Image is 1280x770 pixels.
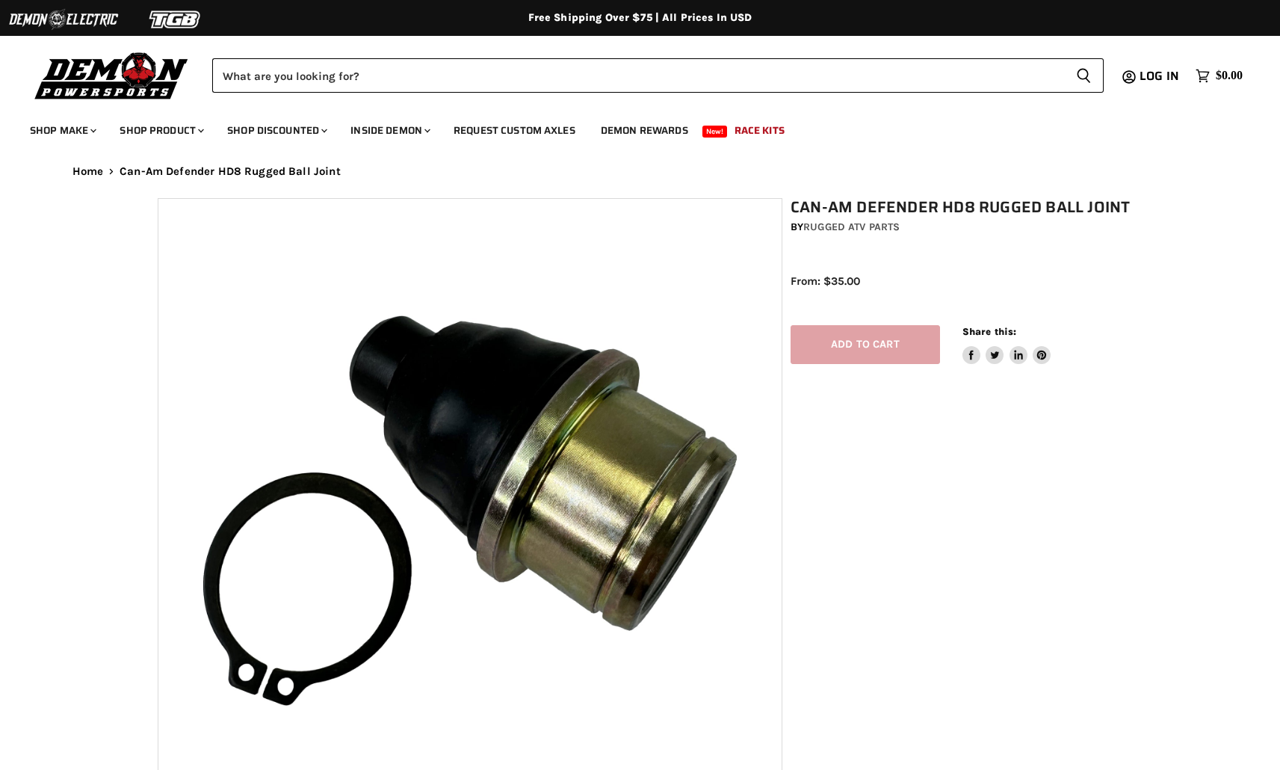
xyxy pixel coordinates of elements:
[590,115,699,146] a: Demon Rewards
[43,11,1238,25] div: Free Shipping Over $75 | All Prices In USD
[19,115,105,146] a: Shop Make
[442,115,587,146] a: Request Custom Axles
[702,126,728,138] span: New!
[791,274,860,288] span: From: $35.00
[803,221,900,233] a: Rugged ATV Parts
[108,115,213,146] a: Shop Product
[120,165,341,178] span: Can-Am Defender HD8 Rugged Ball Joint
[1133,70,1188,83] a: Log in
[962,326,1016,337] span: Share this:
[1188,65,1250,87] a: $0.00
[962,325,1051,365] aside: Share this:
[212,58,1104,93] form: Product
[120,5,232,34] img: TGB Logo 2
[791,219,1131,235] div: by
[339,115,439,146] a: Inside Demon
[7,5,120,34] img: Demon Electric Logo 2
[1216,69,1243,83] span: $0.00
[43,165,1238,178] nav: Breadcrumbs
[72,165,104,178] a: Home
[216,115,336,146] a: Shop Discounted
[1064,58,1104,93] button: Search
[1140,67,1179,85] span: Log in
[212,58,1064,93] input: Search
[791,198,1131,217] h1: Can-Am Defender HD8 Rugged Ball Joint
[723,115,796,146] a: Race Kits
[30,49,194,102] img: Demon Powersports
[19,109,1239,146] ul: Main menu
